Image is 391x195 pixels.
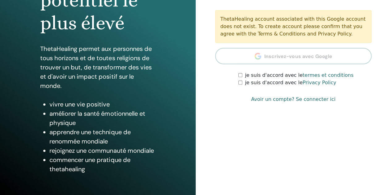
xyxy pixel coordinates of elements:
li: commencer une pratique de thetahealing [49,155,155,174]
p: ThetaHealing permet aux personnes de tous horizons et de toutes religions de trouver un but, de t... [40,44,155,90]
label: je suis d'accord avec le [245,79,336,86]
a: Privacy Policy [303,80,336,85]
li: améliorer la santé émotionnelle et physique [49,109,155,127]
li: rejoignez une communauté mondiale [49,146,155,155]
div: ThetaHealing account associated with this Google account does not exist. To create account please... [215,10,372,43]
a: termes et conditions [303,72,354,78]
li: apprendre une technique de renommée mondiale [49,127,155,146]
label: je suis d'accord avec le [245,72,353,79]
li: vivre une vie positive [49,100,155,109]
a: Avoir un compte? Se connecter ici [251,96,335,103]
